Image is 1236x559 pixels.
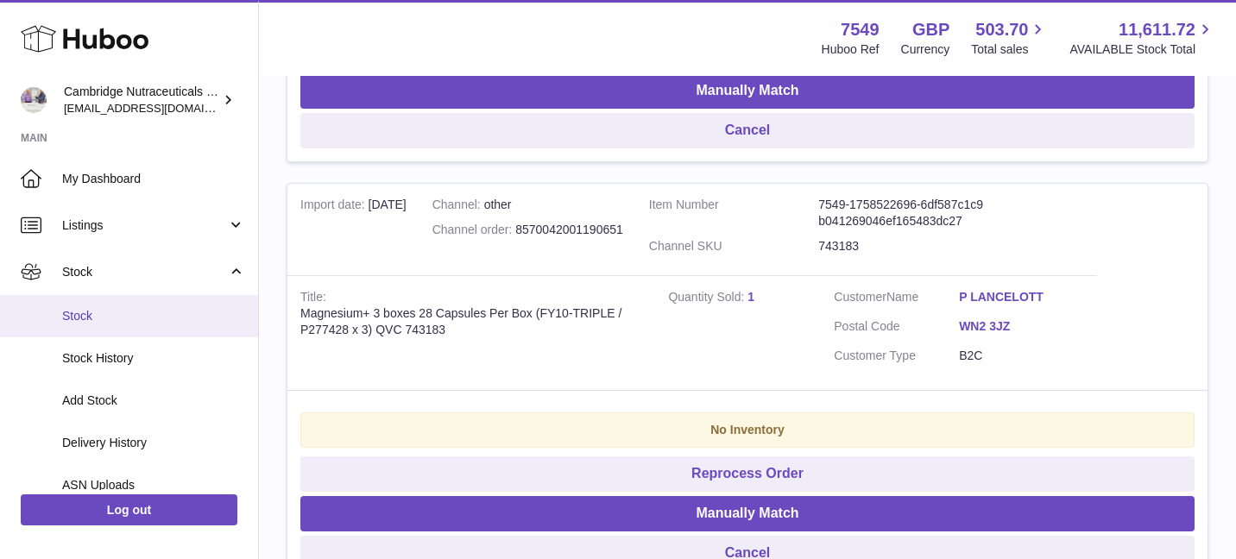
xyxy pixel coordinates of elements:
dt: Customer Type [834,348,959,364]
span: Customer [834,290,886,304]
button: Cancel [300,113,1195,148]
a: 1 [747,290,754,304]
span: My Dashboard [62,171,245,187]
dd: 7549-1758522696-6df587c1c9b041269046ef165483dc27 [818,197,988,229]
a: Log out [21,494,237,525]
dd: 743183 [818,238,988,254]
span: Delivery History [62,435,245,451]
div: 8570042001190651 [432,222,623,238]
span: AVAILABLE Stock Total [1069,41,1215,58]
span: 11,611.72 [1119,18,1195,41]
a: 503.70 Total sales [971,18,1048,58]
img: qvc@camnutra.com [21,87,47,113]
dt: Postal Code [834,318,959,339]
div: other [432,197,623,213]
span: Total sales [971,41,1048,58]
a: WN2 3JZ [959,318,1084,335]
strong: Quantity Sold [668,290,747,308]
dt: Channel SKU [649,238,819,254]
div: Currency [901,41,950,58]
strong: 7549 [841,18,880,41]
button: Manually Match [300,496,1195,531]
a: 11,611.72 AVAILABLE Stock Total [1069,18,1215,58]
strong: Title [300,290,326,308]
button: Manually Match [300,73,1195,109]
span: Stock History [62,350,245,367]
span: 503.70 [975,18,1028,41]
a: P LANCELOTT [959,289,1084,305]
strong: GBP [912,18,949,41]
strong: No Inventory [710,423,785,437]
span: [EMAIL_ADDRESS][DOMAIN_NAME] [64,101,254,115]
dd: B2C [959,348,1084,364]
td: [DATE] [287,184,419,276]
span: Add Stock [62,393,245,409]
button: Reprocess Order [300,456,1195,492]
strong: Import date [300,198,369,216]
span: Stock [62,264,227,280]
span: Stock [62,308,245,324]
strong: Channel [432,198,484,216]
div: Huboo Ref [822,41,880,58]
span: Listings [62,217,227,234]
strong: Channel order [432,223,516,241]
span: ASN Uploads [62,477,245,493]
div: Cambridge Nutraceuticals Ltd [64,84,219,116]
dt: Item Number [649,197,819,229]
dt: Name [834,289,959,310]
div: Magnesium+ 3 boxes 28 Capsules Per Box (FY10-TRIPLE / P277428 x 3) QVC 743183 [300,305,642,338]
